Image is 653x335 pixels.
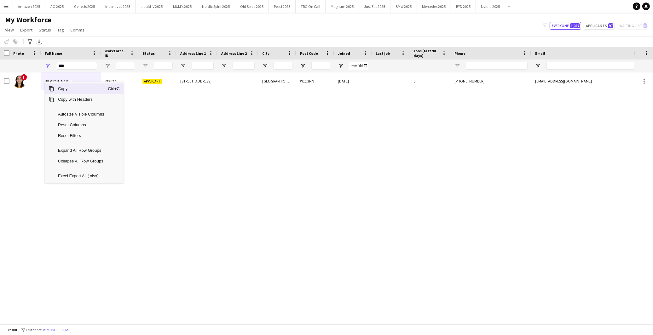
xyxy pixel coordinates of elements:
span: 97 [608,23,613,28]
input: Workforce ID Filter Input [116,62,135,70]
div: [PHONE_NUMBER] [451,72,531,90]
button: Applicants97 [584,22,615,30]
span: Tag [57,27,64,33]
a: Tag [55,26,66,34]
input: Joined Filter Input [349,62,368,70]
span: Excel Export All (.xlsx) [54,171,108,181]
div: 0 [410,72,451,90]
span: Workforce ID [105,48,127,58]
button: BMW 2025 [390,0,417,13]
button: Open Filter Menu [180,63,186,69]
span: Email [535,51,545,56]
button: Just Eat 2025 [359,0,390,13]
button: Mercedes 2025 [417,0,451,13]
span: Joined [338,51,350,56]
input: Address Line 2 Filter Input [233,62,255,70]
button: Open Filter Menu [262,63,268,69]
button: BYD 2025 [451,0,476,13]
button: Amazon 2025 [13,0,45,13]
div: W11 3NN [296,72,334,90]
button: Everyone1,057 [550,22,581,30]
button: Remove filters [42,326,70,333]
button: Genesis 2025 [69,0,100,13]
span: Export [20,27,32,33]
button: Nordic Spirit 2025 [197,0,235,13]
span: City [262,51,269,56]
span: Last job [376,51,390,56]
span: Copy with Headers [54,94,108,105]
button: M&M's 2025 [168,0,197,13]
span: Autosize Visible Columns [54,109,108,120]
div: [GEOGRAPHIC_DATA] [258,72,296,90]
input: City Filter Input [274,62,292,70]
input: Full Name Filter Input [56,62,97,70]
span: Phone [454,51,465,56]
span: Collapse All Row Groups [54,156,108,167]
div: [STREET_ADDRESS] [176,72,217,90]
span: 1 filter set [25,327,42,332]
span: Photo [13,51,24,56]
span: Post Code [300,51,318,56]
button: Open Filter Menu [45,63,50,69]
a: View [3,26,16,34]
input: Status Filter Input [154,62,173,70]
button: Open Filter Menu [105,63,110,69]
span: [PERSON_NAME] [45,79,72,83]
button: Incentives 2025 [100,0,136,13]
div: Context Menu [45,82,124,183]
span: Reset Columns [54,120,108,130]
button: Open Filter Menu [142,63,148,69]
span: Reset Filters [54,130,108,141]
span: Status [142,51,155,56]
input: Address Line 1 Filter Input [192,62,214,70]
button: AO 2025 [45,0,69,13]
button: Open Filter Menu [338,63,344,69]
span: ! [21,74,27,80]
a: Status [36,26,54,34]
a: Comms [68,26,87,34]
span: My Workforce [5,15,51,25]
span: Ctrl+C [108,83,121,94]
span: View [5,27,14,33]
button: Pepsi 2025 [269,0,296,13]
app-action-btn: Advanced filters [26,38,34,46]
span: Address Line 1 [180,51,206,56]
span: 1,057 [570,23,580,28]
span: Copy [54,83,108,94]
button: Nvidia 2025 [476,0,505,13]
input: Phone Filter Input [466,62,528,70]
span: Expand All Row Groups [54,145,108,156]
button: TRO On Call [296,0,326,13]
button: Magnum 2025 [326,0,359,13]
button: Open Filter Menu [221,63,227,69]
input: Post Code Filter Input [311,62,330,70]
img: Smriti Ahuja [13,76,26,88]
span: Jobs (last 90 days) [413,48,439,58]
button: Open Filter Menu [454,63,460,69]
span: Status [39,27,51,33]
button: Open Filter Menu [535,63,541,69]
span: Applicant [142,79,162,84]
app-action-btn: Export XLSX [35,38,43,46]
span: Address Line 2 [221,51,247,56]
div: 812027 [101,72,139,90]
span: Comms [70,27,84,33]
div: [DATE] [334,72,372,90]
span: Full Name [45,51,62,56]
button: Open Filter Menu [300,63,306,69]
button: Liquid IV 2025 [136,0,168,13]
button: Old Spice 2025 [235,0,269,13]
a: Export [18,26,35,34]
